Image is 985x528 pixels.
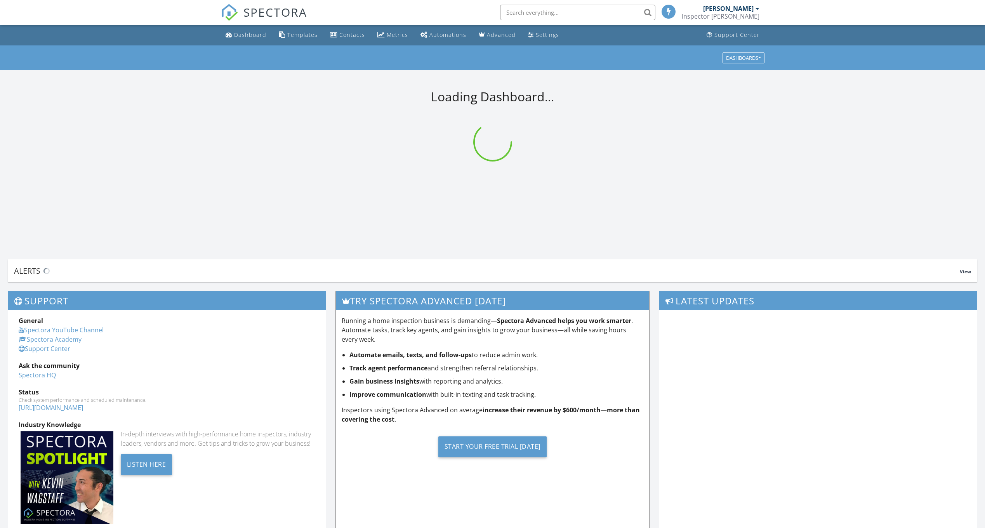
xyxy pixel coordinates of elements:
div: Support Center [714,31,760,38]
a: [URL][DOMAIN_NAME] [19,403,83,412]
strong: Improve communication [349,390,426,399]
input: Search everything... [500,5,655,20]
a: Start Your Free Trial [DATE] [342,430,643,463]
div: Metrics [387,31,408,38]
img: Spectoraspolightmain [21,431,113,524]
a: Spectora Academy [19,335,82,344]
a: Automations (Basic) [417,28,469,42]
div: Listen Here [121,454,172,475]
div: Contacts [339,31,365,38]
div: Dashboards [726,55,761,61]
h3: Try spectora advanced [DATE] [336,291,649,310]
a: Support Center [19,344,70,353]
a: Spectora HQ [19,371,56,379]
img: The Best Home Inspection Software - Spectora [221,4,238,21]
strong: General [19,316,43,325]
a: Metrics [374,28,411,42]
div: Ask the community [19,361,315,370]
div: Industry Knowledge [19,420,315,429]
li: to reduce admin work. [349,350,643,360]
a: Contacts [327,28,368,42]
div: Settings [536,31,559,38]
strong: increase their revenue by $600/month—more than covering the cost [342,406,640,424]
p: Running a home inspection business is demanding— . Automate tasks, track key agents, and gain ins... [342,316,643,344]
div: [PERSON_NAME] [703,5,754,12]
div: In-depth interviews with high-performance home inspectors, industry leaders, vendors and more. Ge... [121,429,316,448]
div: Start Your Free Trial [DATE] [438,436,547,457]
div: Inspector West [682,12,759,20]
li: and strengthen referral relationships. [349,363,643,373]
li: with built-in texting and task tracking. [349,390,643,399]
strong: Gain business insights [349,377,419,386]
div: Status [19,387,315,397]
a: Listen Here [121,460,172,468]
a: Dashboard [222,28,269,42]
h3: Support [8,291,326,310]
a: Advanced [476,28,519,42]
a: Settings [525,28,562,42]
div: Templates [287,31,318,38]
div: Dashboard [234,31,266,38]
div: Advanced [487,31,516,38]
li: with reporting and analytics. [349,377,643,386]
div: Alerts [14,266,960,276]
strong: Automate emails, texts, and follow-ups [349,351,472,359]
p: Inspectors using Spectora Advanced on average . [342,405,643,424]
h3: Latest Updates [659,291,977,310]
span: SPECTORA [243,4,307,20]
a: SPECTORA [221,10,307,27]
strong: Track agent performance [349,364,427,372]
a: Templates [276,28,321,42]
span: View [960,268,971,275]
div: Check system performance and scheduled maintenance. [19,397,315,403]
div: Automations [429,31,466,38]
a: Support Center [704,28,763,42]
a: Spectora YouTube Channel [19,326,104,334]
button: Dashboards [723,52,764,63]
strong: Spectora Advanced helps you work smarter [497,316,631,325]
